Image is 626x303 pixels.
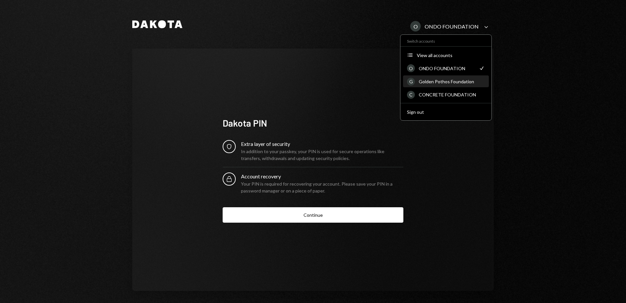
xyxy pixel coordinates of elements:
div: View all accounts [417,52,485,58]
div: ONDO FOUNDATION [425,23,479,30]
a: GGolden Pothos Foundation [403,75,489,87]
div: Your PIN is required for recovering your account. Please save your PIN in a password manager or o... [241,180,403,194]
button: View all accounts [403,50,489,61]
div: Account recovery [241,172,403,180]
div: Sign out [407,109,485,115]
button: Continue [223,207,403,223]
div: Switch accounts [400,37,491,44]
div: CONCRETE FOUNDATION [419,92,485,97]
div: C [407,91,415,99]
div: O [410,21,421,31]
div: ONDO FOUNDATION [419,66,474,71]
div: Extra layer of security [241,140,403,148]
div: In addition to your passkey, your PIN is used for secure operations like transfers, withdrawals a... [241,148,403,162]
div: G [407,78,415,86]
div: Dakota PIN [223,117,403,130]
div: O [407,64,415,72]
a: CCONCRETE FOUNDATION [403,89,489,100]
div: Golden Pothos Foundation [419,79,485,84]
button: Sign out [403,106,489,118]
